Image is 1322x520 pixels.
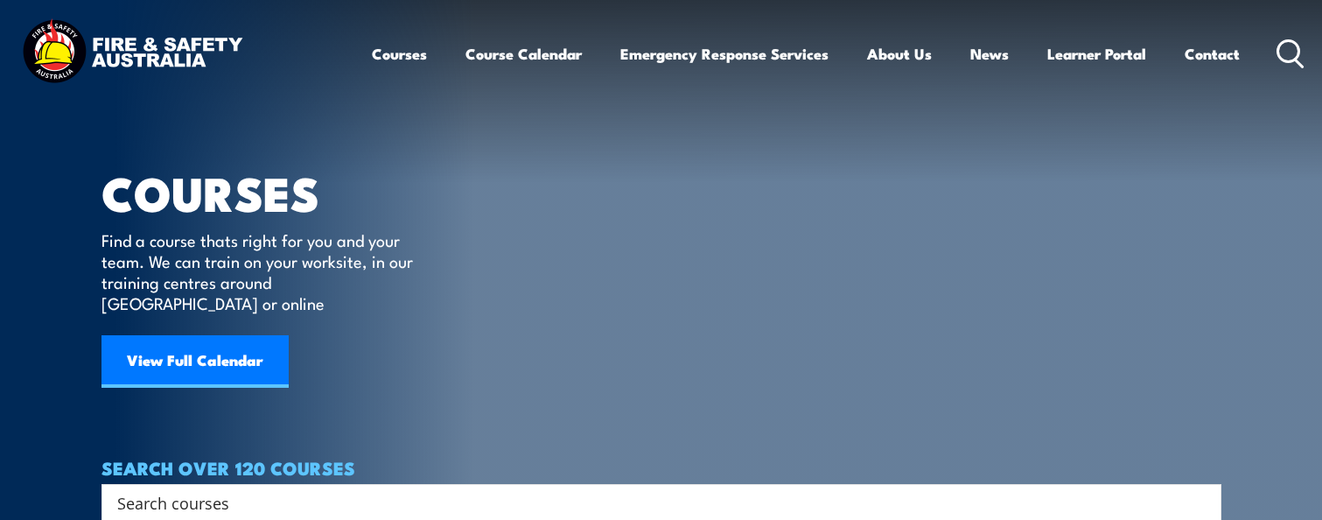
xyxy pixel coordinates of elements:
a: About Us [867,31,932,77]
a: Courses [372,31,427,77]
a: Contact [1185,31,1240,77]
a: News [970,31,1009,77]
p: Find a course thats right for you and your team. We can train on your worksite, in our training c... [101,229,421,313]
form: Search form [121,490,1186,515]
input: Search input [117,489,1183,516]
a: Course Calendar [465,31,582,77]
a: Emergency Response Services [620,31,829,77]
button: Search magnifier button [1191,490,1215,515]
a: Learner Portal [1047,31,1146,77]
h4: SEARCH OVER 120 COURSES [101,458,1221,477]
h1: COURSES [101,172,438,213]
a: View Full Calendar [101,335,289,388]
